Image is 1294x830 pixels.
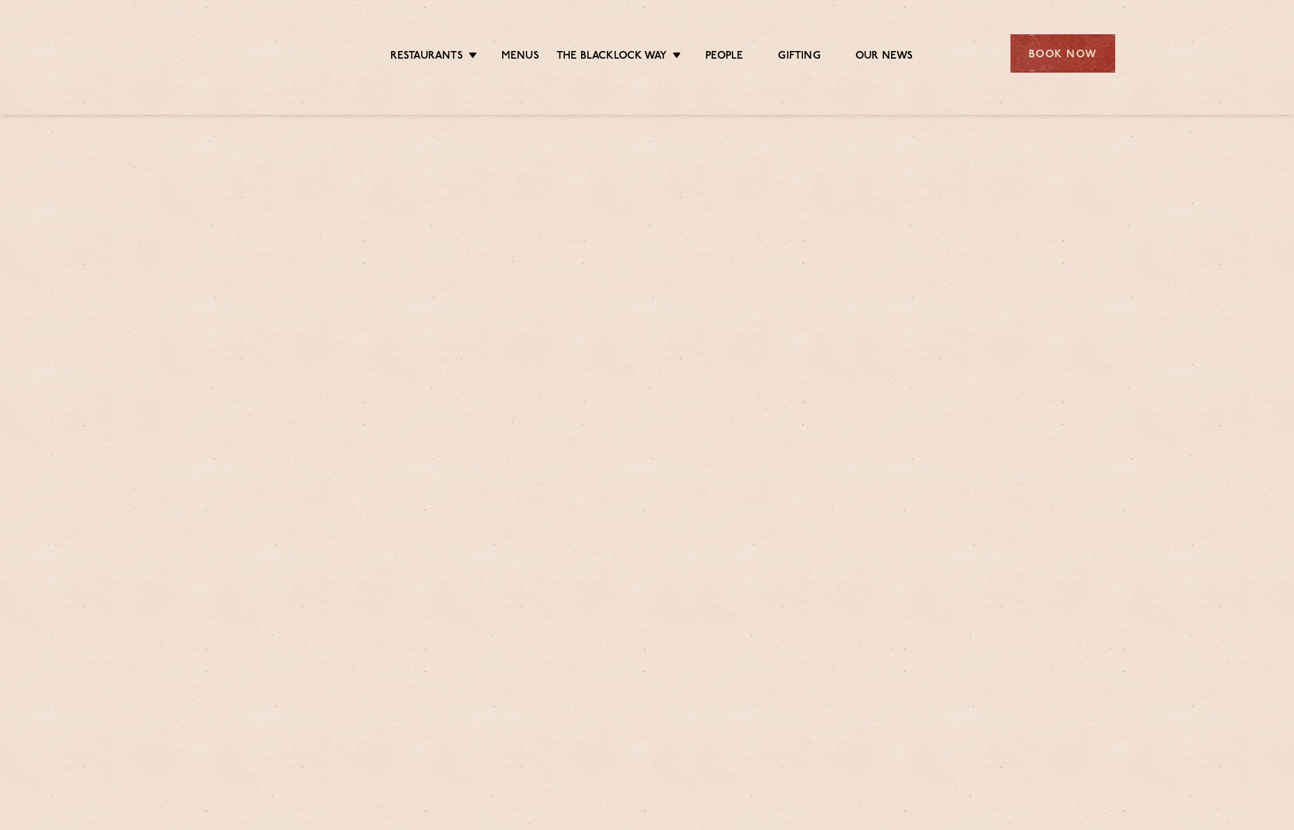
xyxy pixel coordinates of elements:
a: The Blacklock Way [557,50,667,65]
a: Restaurants [390,50,463,65]
div: Book Now [1010,34,1115,73]
a: Menus [501,50,539,65]
img: svg%3E [179,13,300,94]
a: People [705,50,743,65]
a: Our News [855,50,913,65]
a: Gifting [778,50,820,65]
